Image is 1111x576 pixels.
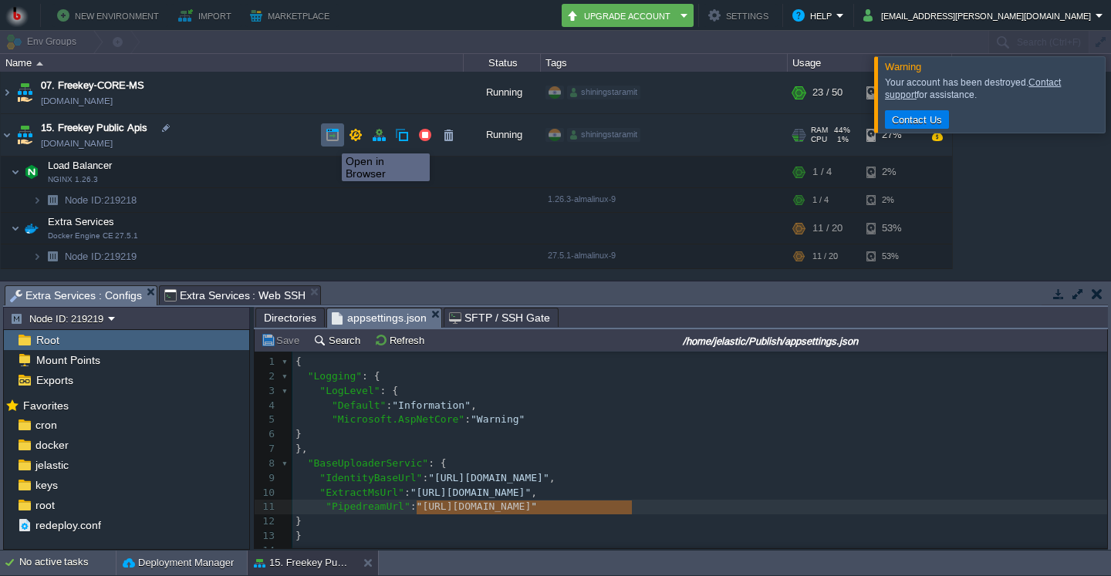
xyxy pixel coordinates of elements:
button: New Environment [57,6,164,25]
a: [DOMAIN_NAME] [41,136,113,151]
img: AMDAwAAAACH5BAEAAAAALAAAAAABAAEAAAICRAEAOw== [14,114,35,156]
li: /home/jelastic/Publish/appsettings.json [326,308,442,327]
button: Search [313,333,365,347]
div: 11 [255,500,279,514]
img: AMDAwAAAACH5BAEAAAAALAAAAAABAAEAAAICRAEAOw== [32,244,42,268]
div: 1 / 4 [812,157,832,187]
button: Node ID: 219219 [10,312,108,325]
a: Load BalancerNGINX 1.26.3 [46,160,114,171]
span: "LogLevel" [319,385,380,396]
span: "IdentityBaseUrl" [319,472,422,483]
div: Running [464,72,541,113]
div: 1 [255,355,279,369]
div: 3 [255,384,279,399]
span: appsettings.json [332,308,427,328]
img: AMDAwAAAACH5BAEAAAAALAAAAAABAAEAAAICRAEAOw== [42,244,63,268]
span: "PipedreamUrl" [326,500,410,512]
span: }, [295,443,308,454]
a: 07. Freekey-CORE-MS [41,78,144,93]
span: CPU [811,135,827,144]
div: Name [2,54,463,72]
div: 7 [255,442,279,456]
img: Bitss Techniques [5,4,29,27]
span: : { [380,385,398,396]
span: , [531,487,537,498]
button: 15. Freekey Public Apis [254,555,351,571]
span: NGINX 1.26.3 [48,175,98,184]
button: Upgrade Account [566,6,676,25]
span: } [295,515,302,527]
span: , [471,399,477,411]
button: Refresh [374,333,429,347]
span: { [295,355,302,367]
a: Exports [33,373,76,387]
img: AMDAwAAAACH5BAEAAAAALAAAAAABAAEAAAICRAEAOw== [32,188,42,212]
span: Extra Services : Configs [10,286,142,305]
button: Save [261,333,304,347]
span: : [422,472,428,483]
a: cron [32,418,59,432]
a: Mount Points [33,353,103,367]
span: : [404,487,410,498]
a: Node ID:219219 [63,250,139,263]
a: Extra ServicesDocker Engine CE 27.5.1 [46,216,117,227]
div: Status [464,54,540,72]
div: 5 [255,413,279,427]
span: "Warning" [471,413,525,425]
div: 13 [255,529,279,544]
span: Load Balancer [46,159,114,172]
span: : { [428,457,446,469]
span: Root [33,333,62,347]
span: [URL][DOMAIN_NAME] [422,500,531,512]
div: shiningstaramit [567,128,640,142]
a: redeploy.conf [32,518,103,532]
span: : [410,500,417,512]
button: [EMAIL_ADDRESS][PERSON_NAME][DOMAIN_NAME] [863,6,1096,25]
span: Favorites [20,399,71,413]
span: Directories [264,308,316,327]
span: } [295,530,302,541]
div: 1 / 4 [812,188,829,212]
span: 219218 [63,194,139,207]
div: 53% [866,213,917,244]
img: AMDAwAAAACH5BAEAAAAALAAAAAABAAEAAAICRAEAOw== [36,62,43,66]
div: No active tasks [19,551,116,575]
span: RAM [811,126,828,135]
div: shiningstaramit [567,86,640,99]
span: "ExtractMsUrl" [319,487,404,498]
div: Tags [542,54,787,72]
span: 15. Freekey Public Apis [41,120,147,136]
img: AMDAwAAAACH5BAEAAAAALAAAAAABAAEAAAICRAEAOw== [11,213,20,244]
div: Open in Browser [346,155,426,180]
span: "BaseUploaderServic" [308,457,429,469]
span: Extra Services : Web SSH [164,286,306,305]
span: keys [32,478,60,492]
div: Running [464,114,541,156]
span: Warning [885,61,921,72]
span: Node ID: [65,194,104,206]
a: Favorites [20,399,71,412]
button: Deployment Manager [123,555,234,571]
span: 219219 [63,250,139,263]
a: root [32,498,57,512]
span: Node ID: [65,251,104,262]
span: "Logging" [308,370,362,382]
a: jelastic [32,458,71,472]
div: 27% [866,114,917,156]
div: Usage [789,54,951,72]
span: " [531,500,537,512]
div: 2% [866,157,917,187]
span: Extra Services [46,215,117,228]
img: AMDAwAAAACH5BAEAAAAALAAAAAABAAEAAAICRAEAOw== [1,114,13,156]
div: 2 [255,369,279,384]
span: : [464,413,471,425]
span: , [549,472,555,483]
div: 23 / 50 [812,72,843,113]
span: 27.5.1-almalinux-9 [548,251,616,260]
button: Marketplace [250,6,334,25]
div: Your account has been destroyed. for assistance. [885,76,1101,101]
span: } [295,428,302,440]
